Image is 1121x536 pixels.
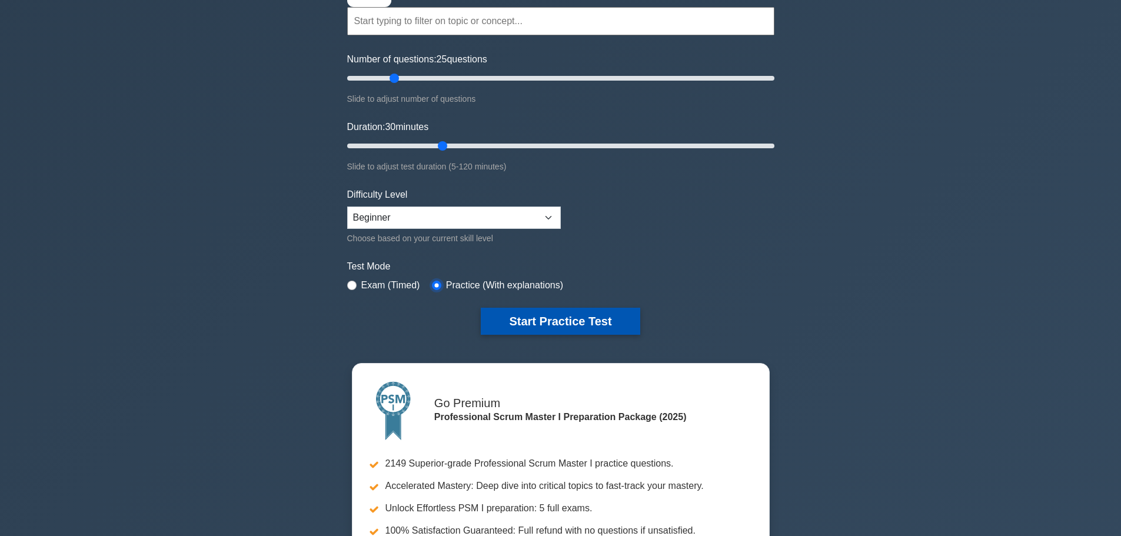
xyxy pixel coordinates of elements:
[347,159,774,174] div: Slide to adjust test duration (5-120 minutes)
[347,188,408,202] label: Difficulty Level
[481,308,640,335] button: Start Practice Test
[347,92,774,106] div: Slide to adjust number of questions
[347,259,774,274] label: Test Mode
[347,120,429,134] label: Duration: minutes
[347,231,561,245] div: Choose based on your current skill level
[347,7,774,35] input: Start typing to filter on topic or concept...
[385,122,395,132] span: 30
[347,52,487,66] label: Number of questions: questions
[361,278,420,292] label: Exam (Timed)
[446,278,563,292] label: Practice (With explanations)
[437,54,447,64] span: 25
